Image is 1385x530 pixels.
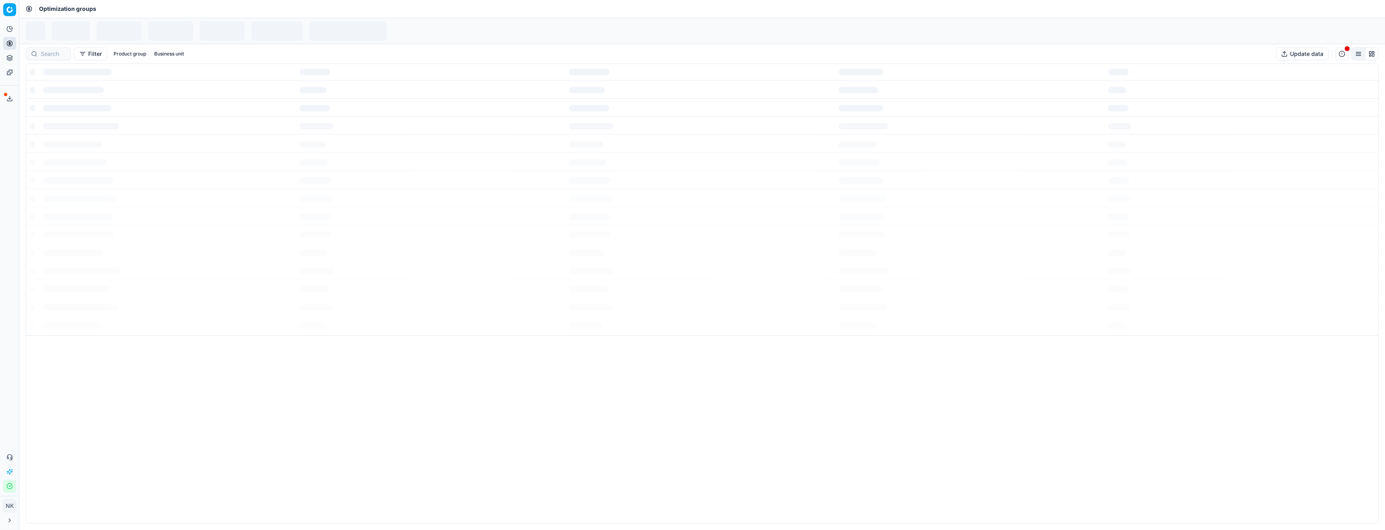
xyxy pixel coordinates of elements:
[41,50,66,58] input: Search
[74,47,107,60] button: Filter
[151,49,187,59] button: Business unit
[110,49,149,59] button: Product group
[3,499,16,512] button: NK
[39,5,96,13] nav: breadcrumb
[4,500,16,512] span: NK
[1276,47,1329,60] button: Update data
[39,5,96,13] span: Optimization groups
